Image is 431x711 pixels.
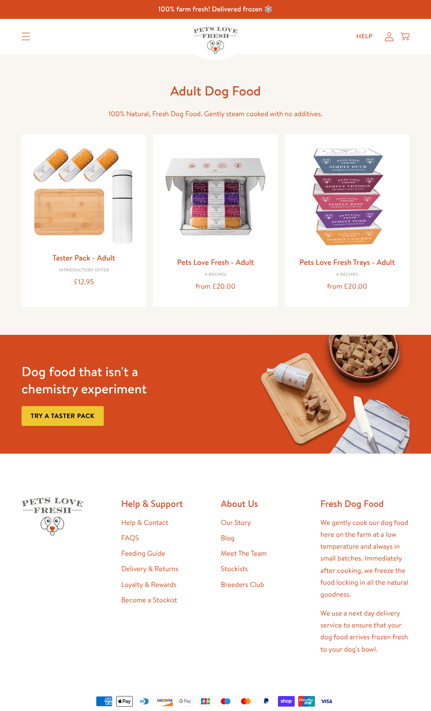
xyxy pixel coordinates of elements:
p: We gently cook our dog food here on the farm at a low temperature and always in small batches. Im... [321,517,410,601]
img: Pets Love Fresh - Adult [160,141,270,252]
a: Help [349,28,380,45]
div: from £20.00 [160,281,270,293]
h2: Fresh Dog Food [321,498,410,509]
a: Blog [221,533,234,543]
a: Our Story [221,518,251,528]
img: Taster Pack - Adult [29,141,139,247]
a: Meet The Team [221,549,267,558]
p: We use a next day delivery service to ensure that your dog food arrives frozen fresh to your dog'... [321,608,410,656]
a: FAQS [121,533,139,543]
a: Help & Contact [121,518,168,528]
img: Pets Love Fresh [22,498,83,535]
h3: Dog food that isn't a chemistry experiment [22,363,179,397]
div: 4 Recipes [160,272,270,278]
a: Delivery & Returns [121,564,179,574]
a: Stockists [221,564,248,574]
a: Feeding Guide [121,549,165,558]
a: Become a Stockist [121,595,177,605]
a: Breeders Club [221,580,264,590]
div: from £20.00 [292,281,402,293]
a: Loyalty & Rewards [121,580,177,590]
div: £12.95 [29,276,139,288]
div: 4 Recipes [292,272,402,278]
summary: Translation missing: en.sections.header.menu [15,26,37,48]
h2: Help & Support [121,498,211,509]
img: Pets Love Fresh [194,27,237,54]
img: Pets Love Fresh Trays - Adult [292,141,402,252]
h2: About Us [221,498,310,509]
a: Pets Love Fresh - Adult [177,257,254,268]
a: Taster Pack - Adult [53,252,115,263]
a: Try a taster pack [22,406,104,426]
a: Pets Love Fresh Trays - Adult [300,257,395,268]
h1: Adult Dog Food [75,82,356,99]
img: Fussy [252,335,409,454]
div: Introductory Offer [29,268,139,273]
span: 100% Natural, Fresh Dog Food. Gently steam cooked with no additives. [108,109,322,119]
